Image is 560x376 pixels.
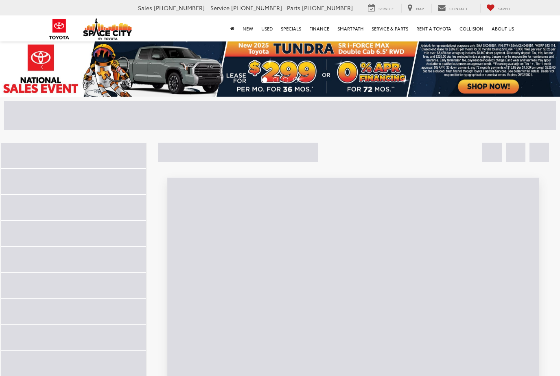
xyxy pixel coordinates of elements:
[154,4,205,12] span: [PHONE_NUMBER]
[378,6,394,11] span: Service
[83,18,132,40] img: Space City Toyota
[138,4,152,12] span: Sales
[488,15,518,41] a: About Us
[210,4,230,12] span: Service
[449,6,468,11] span: Contact
[305,15,333,41] a: Finance
[238,15,257,41] a: New
[277,15,305,41] a: Specials
[401,4,430,13] a: Map
[226,15,238,41] a: Home
[231,4,282,12] span: [PHONE_NUMBER]
[287,4,300,12] span: Parts
[480,4,516,13] a: My Saved Vehicles
[455,15,488,41] a: Collision
[333,15,367,41] a: SmartPath
[498,6,510,11] span: Saved
[302,4,353,12] span: [PHONE_NUMBER]
[257,15,277,41] a: Used
[44,16,74,42] img: Toyota
[367,15,412,41] a: Service & Parts
[362,4,400,13] a: Service
[431,4,474,13] a: Contact
[412,15,455,41] a: Rent a Toyota
[416,6,424,11] span: Map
